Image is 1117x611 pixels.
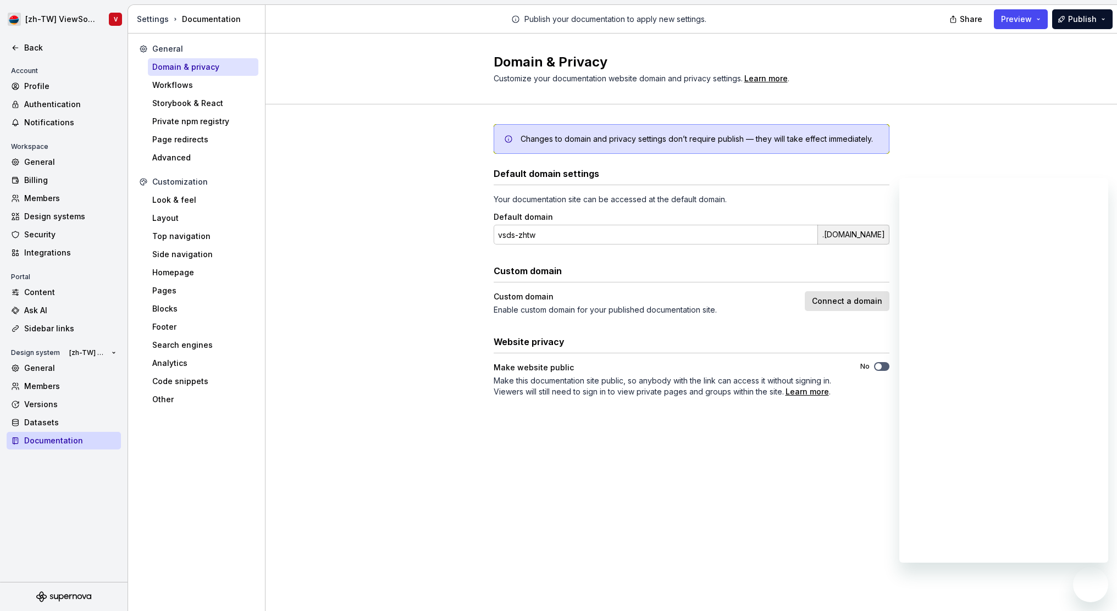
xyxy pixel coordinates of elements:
[148,373,258,390] a: Code snippets
[786,386,829,397] a: Learn more
[24,157,117,168] div: General
[137,14,261,25] div: Documentation
[494,194,889,205] div: Your documentation site can be accessed at the default domain.
[494,212,553,223] label: Default domain
[7,244,121,262] a: Integrations
[494,264,562,277] h3: Custom domain
[148,76,258,94] a: Workflows
[1068,14,1097,25] span: Publish
[7,114,121,131] a: Notifications
[152,43,254,54] div: General
[7,302,121,319] a: Ask AI
[494,53,876,71] h2: Domain & Privacy
[494,167,599,180] h3: Default domain settings
[1001,14,1032,25] span: Preview
[137,14,169,25] button: Settings
[152,195,254,205] div: Look & feel
[152,116,254,127] div: Private npm registry
[148,131,258,148] a: Page redirects
[152,152,254,163] div: Advanced
[152,249,254,260] div: Side navigation
[148,354,258,372] a: Analytics
[7,377,121,395] a: Members
[24,229,117,240] div: Security
[152,176,254,187] div: Customization
[148,391,258,408] a: Other
[817,225,889,245] div: .[DOMAIN_NAME]
[7,208,121,225] a: Design systems
[494,291,554,302] div: Custom domain
[148,264,258,281] a: Homepage
[494,74,743,83] span: Customize your documentation website domain and privacy settings.
[7,226,121,243] a: Security
[148,246,258,263] a: Side navigation
[1073,567,1108,602] iframe: 開啟傳訊視窗按鈕，對話進行中
[7,171,121,189] a: Billing
[994,9,1048,29] button: Preview
[152,376,254,387] div: Code snippets
[860,362,870,371] label: No
[743,75,789,83] span: .
[812,296,882,307] span: Connect a domain
[7,270,35,284] div: Portal
[152,62,254,73] div: Domain & privacy
[152,358,254,369] div: Analytics
[148,95,258,112] a: Storybook & React
[7,77,121,95] a: Profile
[25,14,96,25] div: [zh-TW] ViewSonic Design System
[24,211,117,222] div: Design systems
[24,42,117,53] div: Back
[148,318,258,336] a: Footer
[24,117,117,128] div: Notifications
[7,96,121,113] a: Authentication
[24,435,117,446] div: Documentation
[36,591,91,602] svg: Supernova Logo
[1052,9,1113,29] button: Publish
[494,376,831,396] span: Make this documentation site public, so anybody with the link can access it without signing in. V...
[7,190,121,207] a: Members
[148,149,258,166] a: Advanced
[152,134,254,145] div: Page redirects
[24,99,117,110] div: Authentication
[7,64,42,77] div: Account
[7,414,121,431] a: Datasets
[494,362,574,373] div: Make website public
[152,340,254,351] div: Search engines
[152,231,254,242] div: Top navigation
[899,178,1108,563] iframe: 傳訊視窗
[152,213,254,224] div: Layout
[494,304,798,315] div: Enable custom domain for your published documentation site.
[24,175,117,186] div: Billing
[744,73,788,84] a: Learn more
[24,305,117,316] div: Ask AI
[148,336,258,354] a: Search engines
[24,323,117,334] div: Sidebar links
[494,335,565,348] h3: Website privacy
[24,381,117,392] div: Members
[7,320,121,337] a: Sidebar links
[148,209,258,227] a: Layout
[152,285,254,296] div: Pages
[114,15,118,24] div: V
[7,359,121,377] a: General
[521,134,873,145] div: Changes to domain and privacy settings don’t require publish — they will take effect immediately.
[7,396,121,413] a: Versions
[8,13,21,26] img: c932e1d8-b7d6-4eaa-9a3f-1bdf2902ae77.png
[152,394,254,405] div: Other
[24,193,117,204] div: Members
[148,58,258,76] a: Domain & privacy
[944,9,989,29] button: Share
[148,282,258,299] a: Pages
[148,113,258,130] a: Private npm registry
[152,80,254,91] div: Workflows
[24,417,117,428] div: Datasets
[152,303,254,314] div: Blocks
[69,348,107,357] span: [zh-TW] ViewSonic Design System
[24,287,117,298] div: Content
[7,284,121,301] a: Content
[152,321,254,332] div: Footer
[2,7,125,31] button: [zh-TW] ViewSonic Design SystemV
